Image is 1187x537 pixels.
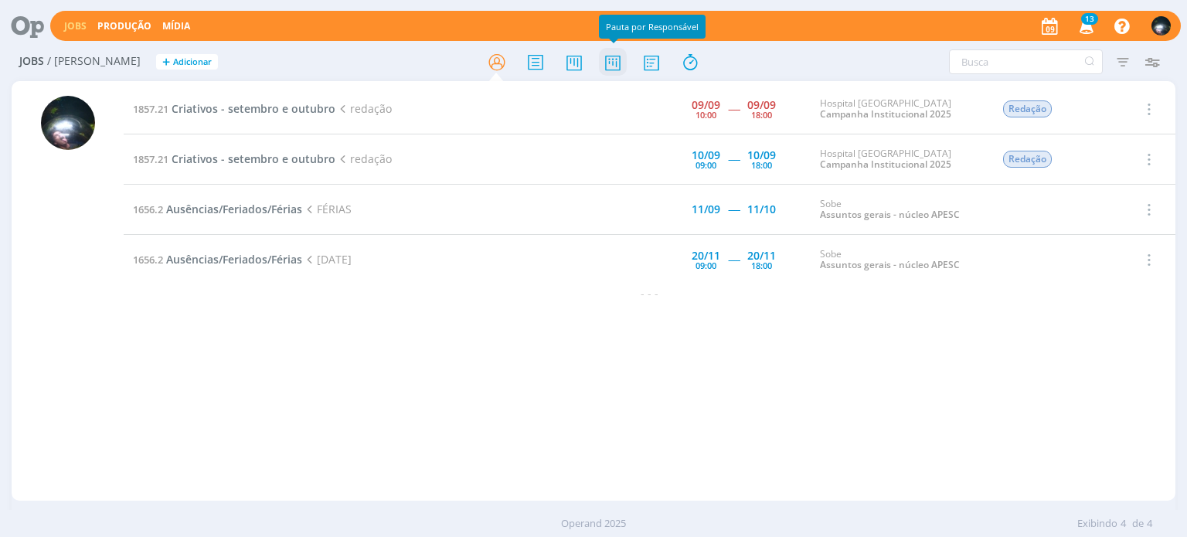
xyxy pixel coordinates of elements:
[64,19,87,32] a: Jobs
[820,249,979,271] div: Sobe
[1132,516,1144,532] span: de
[692,150,720,161] div: 10/09
[751,110,772,119] div: 18:00
[60,20,91,32] button: Jobs
[97,19,151,32] a: Produção
[747,250,776,261] div: 20/11
[302,202,351,216] span: FÉRIAS
[728,252,740,267] span: -----
[133,202,163,216] span: 1656.2
[335,101,391,116] span: redação
[158,20,195,32] button: Mídia
[1151,12,1172,39] button: G
[820,107,951,121] a: Campanha Institucional 2025
[133,151,335,166] a: 1857.21Criativos - setembro e outubro
[747,150,776,161] div: 10/09
[93,20,156,32] button: Produção
[747,204,776,215] div: 11/10
[692,250,720,261] div: 20/11
[172,101,335,116] span: Criativos - setembro e outubro
[820,258,960,271] a: Assuntos gerais - núcleo APESC
[1077,516,1117,532] span: Exibindo
[751,161,772,169] div: 18:00
[124,285,1175,301] div: - - -
[302,252,351,267] span: [DATE]
[47,55,141,68] span: / [PERSON_NAME]
[156,54,218,70] button: +Adicionar
[166,252,302,267] span: Ausências/Feriados/Férias
[820,158,951,171] a: Campanha Institucional 2025
[166,202,302,216] span: Ausências/Feriados/Férias
[172,151,335,166] span: Criativos - setembro e outubro
[820,98,979,121] div: Hospital [GEOGRAPHIC_DATA]
[728,151,740,166] span: -----
[173,57,212,67] span: Adicionar
[1081,13,1098,25] span: 13
[820,199,979,221] div: Sobe
[599,15,706,39] div: Pauta por Responsável
[162,19,190,32] a: Mídia
[133,202,302,216] a: 1656.2Ausências/Feriados/Férias
[133,102,168,116] span: 1857.21
[696,110,716,119] div: 10:00
[820,148,979,171] div: Hospital [GEOGRAPHIC_DATA]
[728,101,740,116] span: -----
[747,100,776,110] div: 09/09
[696,261,716,270] div: 09:00
[162,54,170,70] span: +
[728,202,740,216] span: -----
[133,101,335,116] a: 1857.21Criativos - setembro e outubro
[1003,151,1052,168] span: Redação
[133,252,302,267] a: 1656.2Ausências/Feriados/Férias
[1121,516,1126,532] span: 4
[133,152,168,166] span: 1857.21
[41,96,95,150] img: G
[1147,516,1152,532] span: 4
[1003,100,1052,117] span: Redação
[751,261,772,270] div: 18:00
[820,208,960,221] a: Assuntos gerais - núcleo APESC
[692,100,720,110] div: 09/09
[19,55,44,68] span: Jobs
[696,161,716,169] div: 09:00
[692,204,720,215] div: 11/09
[335,151,391,166] span: redação
[1070,12,1101,40] button: 13
[133,253,163,267] span: 1656.2
[949,49,1103,74] input: Busca
[1151,16,1171,36] img: G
